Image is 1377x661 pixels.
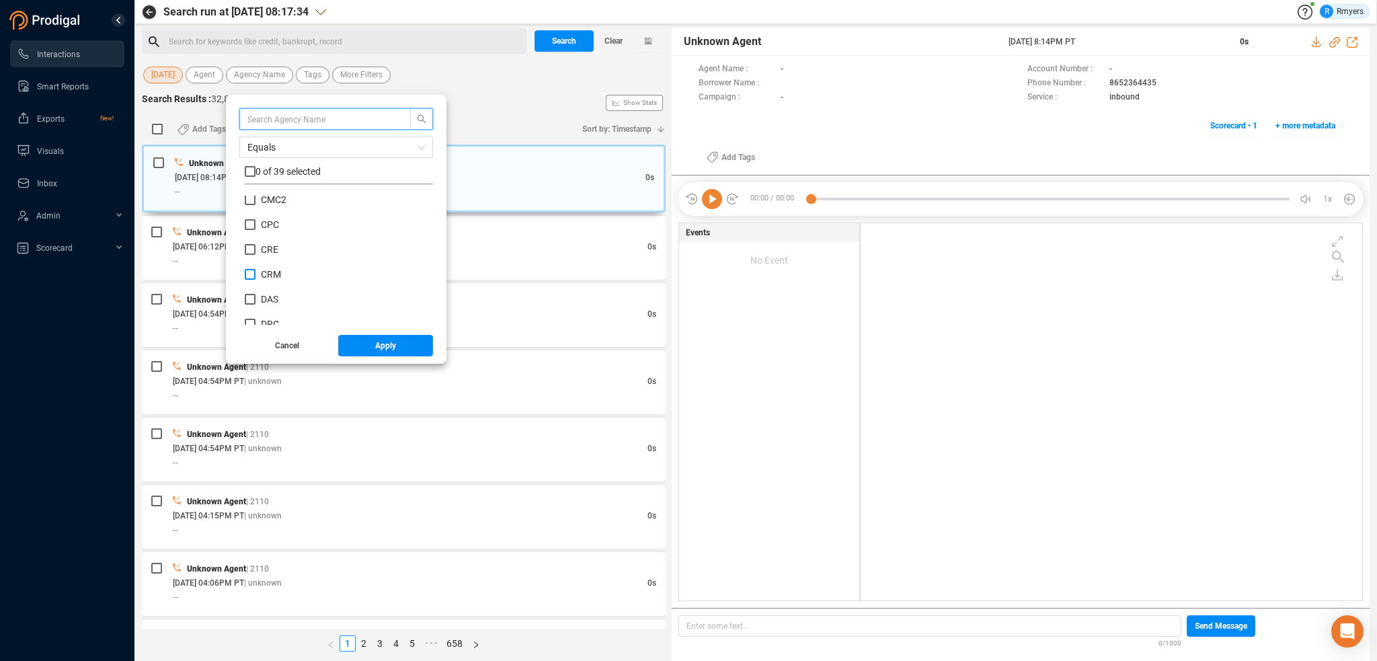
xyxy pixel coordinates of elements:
[173,578,244,588] span: [DATE] 04:06PM PT
[261,194,286,205] span: CMC2
[1027,63,1103,77] span: Account Number :
[594,30,634,52] button: Clear
[552,30,576,52] span: Search
[322,635,340,652] li: Previous Page
[606,95,663,111] button: Show Stats
[647,377,656,386] span: 0s
[405,636,420,651] a: 5
[699,77,774,91] span: Borrower Name :
[142,93,211,104] span: Search Results :
[739,189,811,209] span: 00:00 / 00:00
[356,636,371,651] a: 2
[647,511,656,520] span: 0s
[17,105,114,132] a: ExportsNew!
[781,63,783,77] span: -
[389,636,403,651] a: 4
[194,67,215,83] span: Agent
[244,444,282,453] span: | unknown
[679,242,859,278] div: No Event
[604,30,623,52] span: Clear
[582,118,652,140] span: Sort by: Timestamp
[142,216,666,280] div: Unknown Agent| 2100[DATE] 06:12PM PT| unknown0s--
[261,319,279,329] span: DRC
[9,11,83,30] img: prodigal-logo
[699,63,774,77] span: Agent Name :
[1240,37,1249,46] span: 0s
[261,269,281,280] span: CRM
[10,105,124,132] li: Exports
[684,34,761,50] span: Unknown Agent
[142,552,666,616] div: Unknown Agent| 2110[DATE] 04:06PM PT| unknown0s--
[340,635,356,652] li: 1
[647,242,656,251] span: 0s
[100,105,114,132] span: New!
[173,444,244,453] span: [DATE] 04:54PM PT
[173,458,178,467] span: --
[420,635,442,652] span: •••
[246,497,269,506] span: | 2110
[239,335,335,356] button: Cancel
[623,22,657,184] span: Show Stats
[142,418,666,481] div: Unknown Agent| 2110[DATE] 04:54PM PT| unknown0s--
[234,67,285,83] span: Agency Name
[245,196,433,325] div: grid
[246,564,269,574] span: | 2110
[781,91,783,105] span: -
[375,335,396,356] span: Apply
[1187,615,1255,637] button: Send Message
[472,641,480,649] span: right
[10,40,124,67] li: Interactions
[699,91,774,105] span: Campaign :
[340,636,355,651] a: 1
[442,635,467,652] li: 658
[296,67,329,83] button: Tags
[37,147,64,156] span: Visuals
[304,67,321,83] span: Tags
[246,362,269,372] span: | 2110
[356,635,372,652] li: 2
[332,67,391,83] button: More Filters
[1009,36,1224,48] span: [DATE] 8:14PM PT
[173,256,178,266] span: --
[338,335,434,356] button: Apply
[261,219,279,230] span: CPC
[10,169,124,196] li: Inbox
[163,4,309,20] span: Search run at [DATE] 08:17:34
[175,187,180,196] span: --
[327,641,335,649] span: left
[261,294,278,305] span: DAS
[10,137,124,164] li: Visuals
[173,525,178,535] span: --
[37,50,80,59] span: Interactions
[372,636,387,651] a: 3
[1109,63,1112,77] span: -
[142,350,666,414] div: Unknown Agent| 2110[DATE] 04:54PM PT| unknown0s--
[37,114,65,124] span: Exports
[142,283,666,347] div: Unknown Agent| 2110[DATE] 04:54PM PT| unknown0s--
[244,511,282,520] span: | unknown
[1158,637,1181,648] span: 0/1000
[187,497,246,506] span: Unknown Agent
[686,227,710,239] span: Events
[211,93,262,104] span: 32,884 Calls
[246,430,269,439] span: | 2110
[173,242,244,251] span: [DATE] 06:12PM PT
[37,82,89,91] span: Smart Reports
[187,430,246,439] span: Unknown Agent
[1325,5,1329,18] span: R
[142,485,666,549] div: Unknown Agent| 2110[DATE] 04:15PM PT| unknown0s--
[372,635,388,652] li: 3
[187,295,246,305] span: Unknown Agent
[173,592,178,602] span: --
[1323,188,1332,210] span: 1x
[142,145,666,212] div: Unknown Agent| 2100[DATE] 08:14PM PT| unknown0s--
[17,169,114,196] a: Inbox
[1027,91,1103,105] span: Service :
[36,211,61,221] span: Admin
[37,179,57,188] span: Inbox
[388,635,404,652] li: 4
[1203,115,1265,137] button: Scorecard • 1
[173,309,244,319] span: [DATE] 04:54PM PT
[1109,91,1140,105] span: inbound
[173,377,244,386] span: [DATE] 04:54PM PT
